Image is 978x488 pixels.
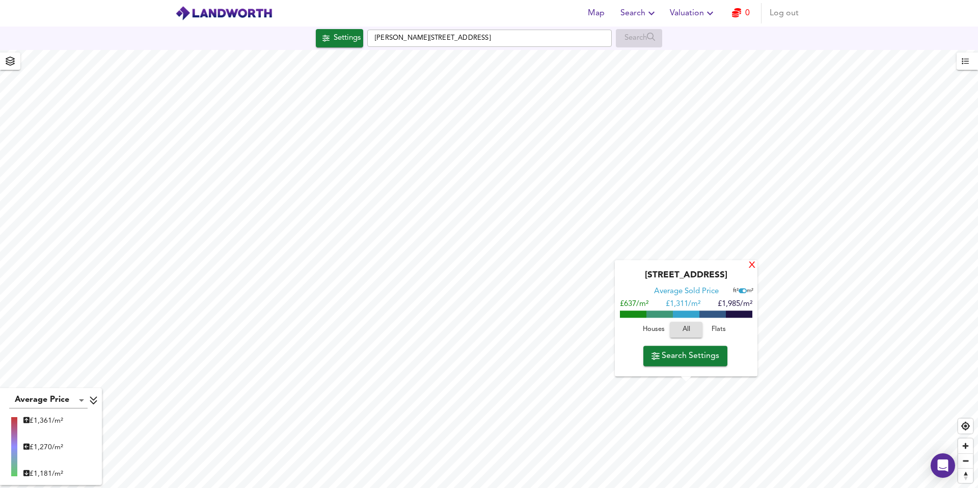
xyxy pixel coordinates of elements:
div: [STREET_ADDRESS] [620,271,752,287]
button: Zoom out [958,453,973,468]
img: logo [175,6,273,21]
span: Search [620,6,658,20]
button: Search [616,3,662,23]
span: Map [584,6,608,20]
div: Average Price [9,392,88,408]
button: Map [580,3,612,23]
button: Valuation [666,3,720,23]
input: Enter a location... [367,30,612,47]
span: £637/m² [620,301,648,309]
span: All [675,324,697,336]
span: Search Settings [651,349,719,363]
div: Open Intercom Messenger [931,453,955,478]
div: Click to configure Search Settings [316,29,363,47]
span: £1,985/m² [718,301,752,309]
button: Flats [702,322,735,338]
span: Houses [640,324,667,336]
button: Log out [766,3,803,23]
a: 0 [732,6,750,20]
span: Flats [705,324,732,336]
button: Settings [316,29,363,47]
button: 0 [724,3,757,23]
div: £ 1,361/m² [23,416,63,426]
button: Zoom in [958,439,973,453]
button: Search Settings [643,346,727,366]
button: Houses [637,322,670,338]
span: ft² [733,289,739,294]
button: Find my location [958,419,973,433]
div: £ 1,270/m² [23,442,63,452]
span: £ 1,311/m² [666,301,700,309]
span: Valuation [670,6,716,20]
span: m² [747,289,753,294]
span: Log out [770,6,799,20]
div: Average Sold Price [654,287,719,297]
div: X [748,261,756,271]
button: Reset bearing to north [958,468,973,483]
div: Settings [334,32,361,45]
div: £ 1,181/m² [23,469,63,479]
button: All [670,322,702,338]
